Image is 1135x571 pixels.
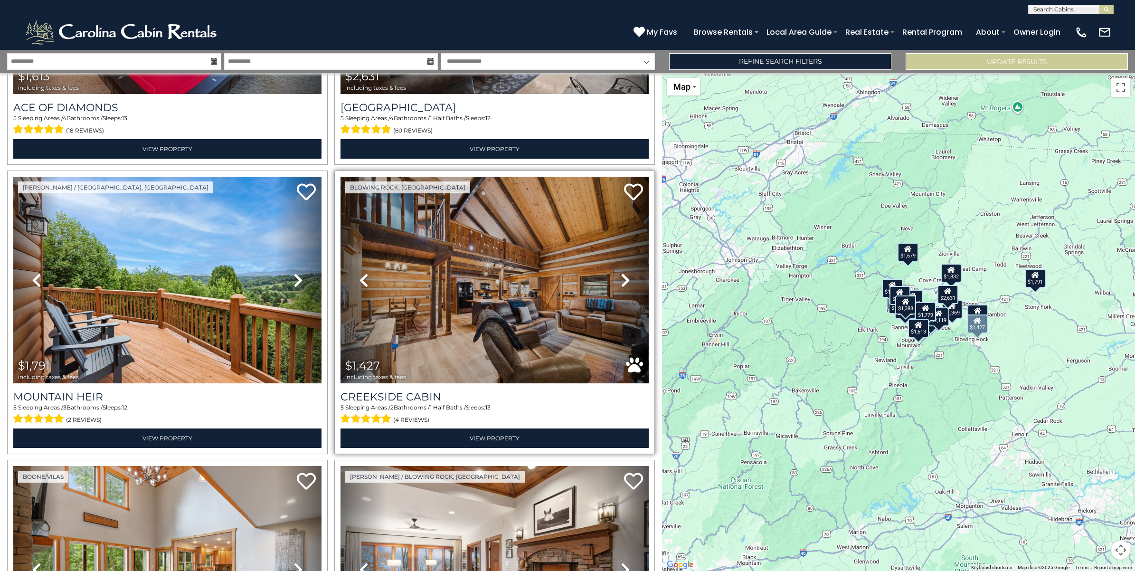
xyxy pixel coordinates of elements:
[906,53,1128,70] button: Update Results
[390,404,394,411] span: 2
[841,24,893,40] a: Real Estate
[689,24,757,40] a: Browse Rentals
[968,305,989,324] div: $1,661
[340,101,649,114] h3: Wilderness Lodge
[889,295,909,314] div: $1,847
[937,285,958,304] div: $2,631
[624,472,643,492] a: Add to favorites
[13,390,322,403] a: Mountain Heir
[667,78,700,95] button: Change map style
[340,390,649,403] a: Creekside Cabin
[915,302,936,321] div: $1,779
[18,85,79,91] span: including taxes & fees
[340,101,649,114] a: [GEOGRAPHIC_DATA]
[1075,565,1088,570] a: Terms
[297,472,316,492] a: Add to favorites
[390,114,394,122] span: 4
[664,559,696,571] a: Open this area in Google Maps (opens a new window)
[1098,26,1111,39] img: mail-regular-white.png
[340,404,344,411] span: 5
[345,181,470,193] a: Blowing Rock, [GEOGRAPHIC_DATA]
[882,279,903,298] div: $1,600
[122,404,127,411] span: 12
[1111,541,1130,560] button: Map camera controls
[669,53,891,70] a: Refine Search Filters
[430,114,466,122] span: 1 Half Baths /
[66,414,102,426] span: (2 reviews)
[673,82,690,92] span: Map
[895,295,916,314] div: $1,388
[485,404,491,411] span: 13
[63,114,66,122] span: 4
[18,69,50,83] span: $1,613
[1111,78,1130,97] button: Toggle fullscreen view
[393,124,433,137] span: (60 reviews)
[18,471,68,483] a: Boone/Vilas
[345,471,525,483] a: [PERSON_NAME] / Blowing Rock, [GEOGRAPHIC_DATA]
[345,374,406,380] span: including taxes & fees
[63,404,66,411] span: 3
[13,428,322,448] a: View Property
[967,314,988,333] div: $1,427
[13,114,322,137] div: Sleeping Areas / Bathrooms / Sleeps:
[18,181,213,193] a: [PERSON_NAME] / [GEOGRAPHIC_DATA], [GEOGRAPHIC_DATA]
[624,182,643,203] a: Add to favorites
[971,24,1004,40] a: About
[18,374,79,380] span: including taxes & fees
[1094,565,1132,570] a: Report a map error
[13,101,322,114] a: Ace of Diamonds
[24,18,221,47] img: White-1-2.png
[13,139,322,159] a: View Property
[430,404,466,411] span: 1 Half Baths /
[485,114,491,122] span: 12
[908,319,929,338] div: $1,613
[902,290,923,309] div: $2,039
[345,69,379,83] span: $2,631
[647,26,677,38] span: My Favs
[941,264,962,283] div: $1,832
[1009,24,1065,40] a: Owner Login
[762,24,836,40] a: Local Area Guide
[664,559,696,571] img: Google
[898,24,967,40] a: Rental Program
[340,403,649,426] div: Sleeping Areas / Bathrooms / Sleeps:
[1018,565,1069,570] span: Map data ©2025 Google
[13,177,322,383] img: thumbnail_166977708.jpeg
[340,177,649,383] img: thumbnail_167987631.jpeg
[340,114,649,137] div: Sleeping Areas / Bathrooms / Sleeps:
[340,139,649,159] a: View Property
[345,85,406,91] span: including taxes & fees
[18,359,50,372] span: $1,791
[340,114,344,122] span: 5
[898,243,918,262] div: $1,679
[634,26,680,38] a: My Favs
[13,403,322,426] div: Sleeping Areas / Bathrooms / Sleeps:
[889,286,910,305] div: $1,695
[297,182,316,203] a: Add to favorites
[971,564,1012,571] button: Keyboard shortcuts
[1025,269,1046,288] div: $1,791
[13,404,17,411] span: 5
[122,114,127,122] span: 13
[13,114,17,122] span: 5
[887,291,908,310] div: $2,134
[1075,26,1088,39] img: phone-regular-white.png
[942,300,963,319] div: $1,369
[928,307,949,326] div: $2,119
[345,359,380,372] span: $1,427
[66,124,104,137] span: (18 reviews)
[393,414,429,426] span: (4 reviews)
[340,428,649,448] a: View Property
